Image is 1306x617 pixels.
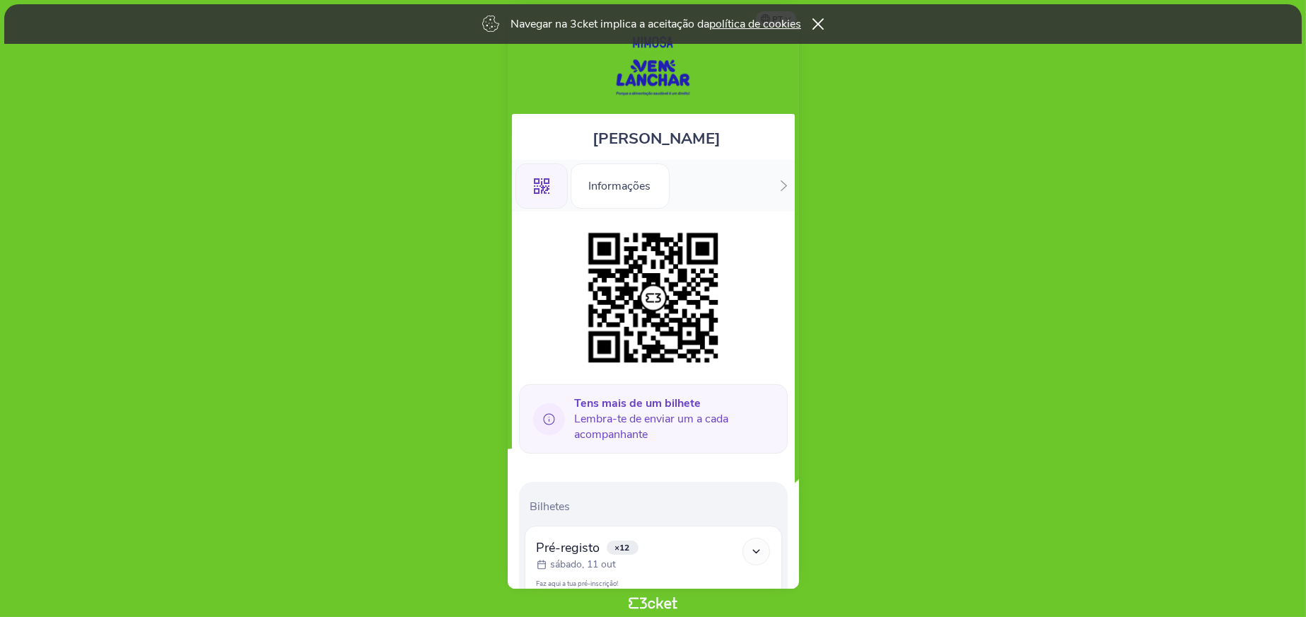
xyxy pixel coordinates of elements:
[530,499,782,514] p: Bilhetes
[511,16,801,32] p: Navegar na 3cket implica a aceitação da
[593,128,721,149] span: [PERSON_NAME]
[574,18,731,107] img: Mimosa Vem Lanchar
[571,163,670,209] div: Informações
[551,558,617,572] p: sábado, 11 out
[575,396,701,411] b: Tens mais de um bilhete
[581,226,725,370] img: ec2005b68c02472bb657581abf53d9ba.png
[571,177,670,192] a: Informações
[607,541,639,555] span: ×12
[575,396,776,442] span: Lembra-te de enviar um a cada acompanhante
[537,539,600,556] span: Pré-registo
[537,579,770,588] p: Faz aqui a tua pré-inscrição!
[709,16,801,32] a: política de cookies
